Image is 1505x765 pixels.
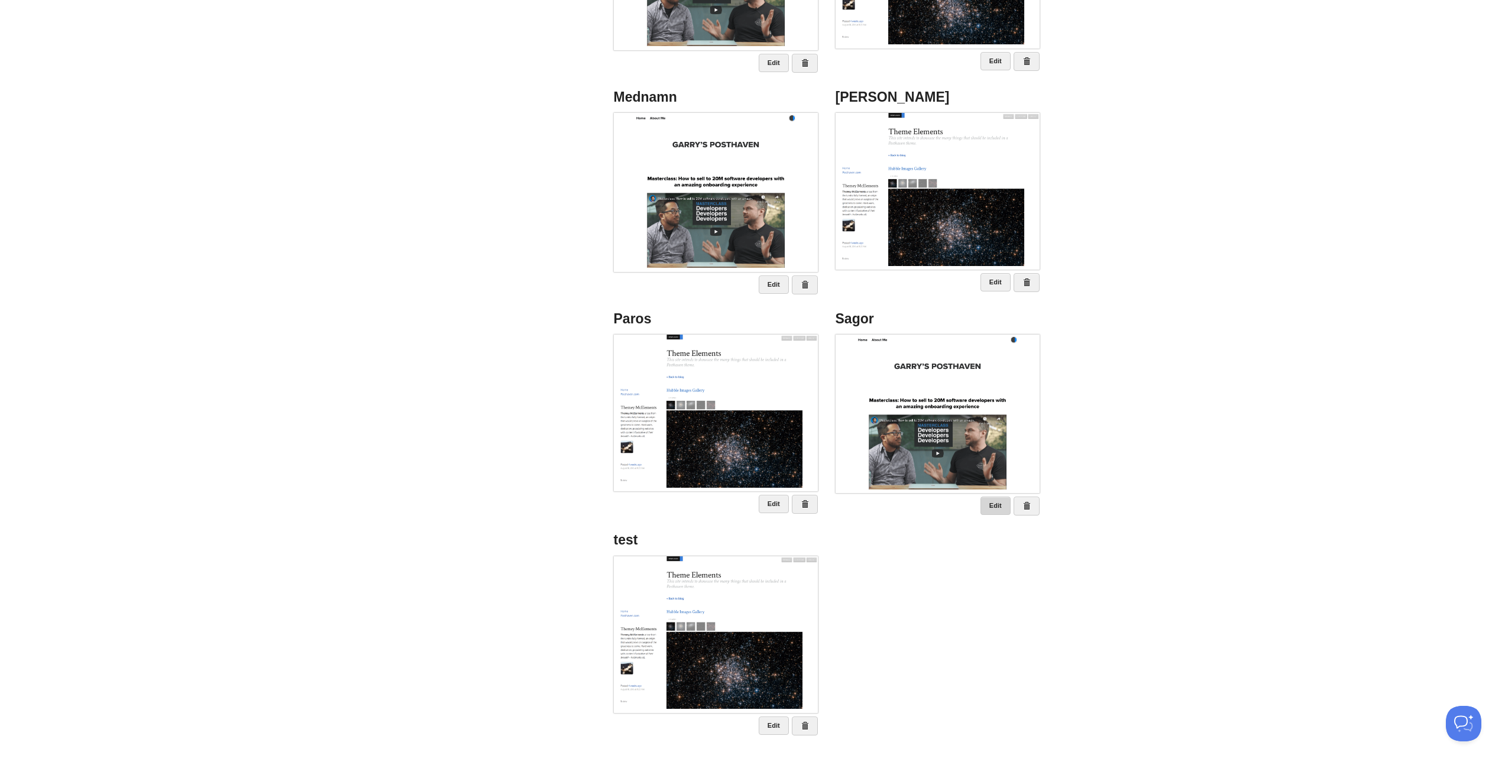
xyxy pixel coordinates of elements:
[980,497,1011,515] a: Edit
[980,52,1011,70] a: Edit
[1446,706,1481,741] iframe: Help Scout Beacon - Open
[759,717,789,735] a: Edit
[836,113,1040,266] img: Screenshot
[614,533,818,547] h4: test
[836,90,1040,105] h4: [PERSON_NAME]
[836,335,1040,490] img: Screenshot
[836,312,1040,326] h4: Sagor
[614,312,818,326] h4: Paros
[759,495,789,513] a: Edit
[614,335,818,488] img: Screenshot
[759,275,789,294] a: Edit
[614,113,818,268] img: Screenshot
[614,556,818,709] img: Screenshot
[614,90,818,105] h4: Mednamn
[759,54,789,72] a: Edit
[980,273,1011,291] a: Edit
